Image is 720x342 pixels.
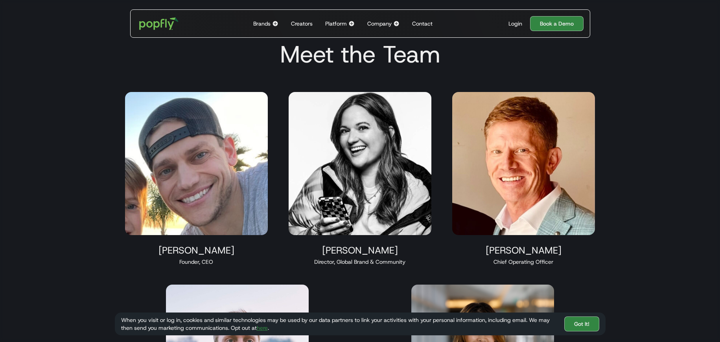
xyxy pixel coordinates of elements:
div: Company [367,20,392,28]
div: Chief Operating Officer [452,258,595,266]
div: Login [508,20,522,28]
a: Contact [409,10,436,37]
div: Brands [253,20,271,28]
a: here [257,324,268,331]
a: Creators [288,10,316,37]
div: [PERSON_NAME] [289,245,432,256]
div: Contact [412,20,433,28]
div: Founder, CEO [125,258,268,266]
div: [PERSON_NAME] [125,245,268,256]
a: Got It! [564,316,599,331]
h2: Meet the Team [115,40,606,68]
div: Director, Global Brand & Community [289,258,432,266]
a: home [134,12,184,35]
div: When you visit or log in, cookies and similar technologies may be used by our data partners to li... [121,316,558,332]
div: Creators [291,20,313,28]
a: Book a Demo [530,16,584,31]
a: Login [505,20,525,28]
div: Platform [325,20,347,28]
div: [PERSON_NAME] [452,245,595,256]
